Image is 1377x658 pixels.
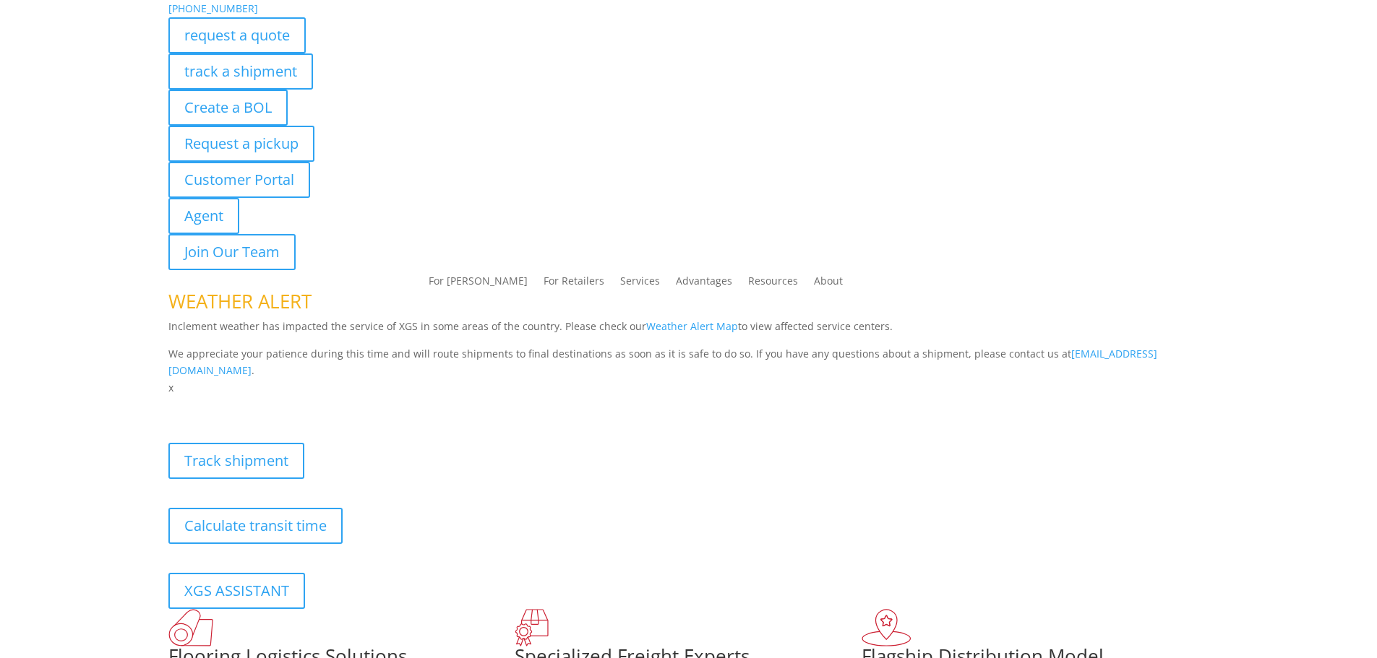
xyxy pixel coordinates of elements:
a: For Retailers [544,276,604,292]
img: xgs-icon-focused-on-flooring-red [515,609,549,646]
a: Advantages [676,276,732,292]
a: [PHONE_NUMBER] [168,1,258,15]
a: track a shipment [168,53,313,90]
p: We appreciate your patience during this time and will route shipments to final destinations as so... [168,345,1209,380]
a: Resources [748,276,798,292]
img: xgs-icon-total-supply-chain-intelligence-red [168,609,213,646]
a: Weather Alert Map [646,319,738,333]
p: Inclement weather has impacted the service of XGS in some areas of the country. Please check our ... [168,318,1209,345]
a: About [814,276,843,292]
a: Request a pickup [168,126,314,162]
a: Agent [168,198,239,234]
a: Customer Portal [168,162,310,198]
a: Create a BOL [168,90,288,126]
a: request a quote [168,17,306,53]
b: Visibility, transparency, and control for your entire supply chain. [168,399,491,412]
a: Join Our Team [168,234,296,270]
a: Track shipment [168,443,304,479]
span: WEATHER ALERT [168,288,312,314]
a: XGS ASSISTANT [168,573,305,609]
p: x [168,379,1209,397]
img: xgs-icon-flagship-distribution-model-red [862,609,911,646]
a: For [PERSON_NAME] [429,276,528,292]
a: Services [620,276,660,292]
a: Calculate transit time [168,508,343,544]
